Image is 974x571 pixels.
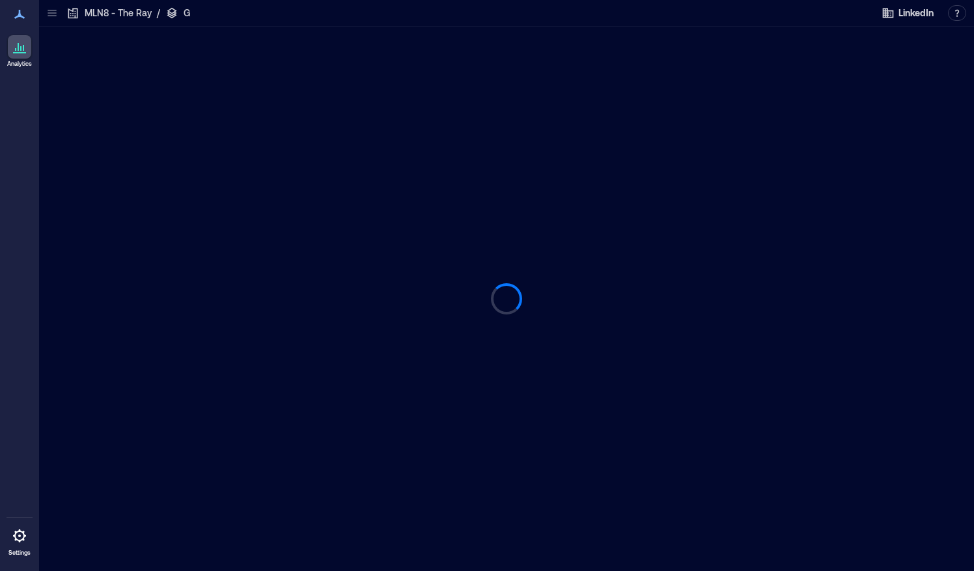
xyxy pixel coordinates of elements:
span: LinkedIn [898,7,934,20]
a: Settings [4,520,35,561]
button: LinkedIn [878,3,938,23]
p: MLN8 - The Ray [85,7,152,20]
p: Analytics [7,60,32,68]
p: / [157,7,160,20]
p: Settings [8,549,31,557]
a: Analytics [3,31,36,72]
p: G [184,7,190,20]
